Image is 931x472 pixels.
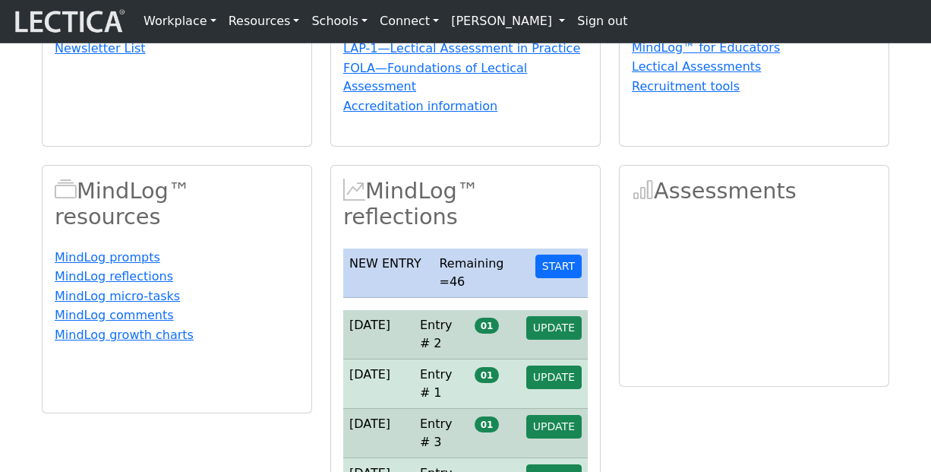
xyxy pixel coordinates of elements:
a: Sign out [571,6,633,36]
button: UPDATE [526,415,582,439]
button: UPDATE [526,316,582,340]
img: lecticalive [11,7,125,36]
a: LAP-1—Lectical Assessment in Practice [343,41,580,55]
span: MindLog [343,178,365,204]
span: 46 [450,274,465,289]
a: Workplace [137,6,222,36]
a: FOLA—Foundations of Lectical Assessment [343,61,527,93]
a: MindLog™ for Educators [632,40,780,55]
a: MindLog comments [55,308,174,322]
a: MindLog prompts [55,250,160,265]
h2: MindLog™ reflections [343,178,588,230]
a: Connect [374,6,445,36]
a: Lectical Assessments [632,59,761,74]
td: NEW ENTRY [343,249,433,298]
button: UPDATE [526,366,582,389]
span: 01 [475,318,499,333]
a: Schools [305,6,374,36]
span: UPDATE [533,420,575,432]
td: Entry # 2 [414,310,469,360]
h2: Assessments [632,178,876,204]
span: [DATE] [349,417,390,431]
td: Remaining = [433,249,529,298]
span: MindLog™ resources [55,178,77,204]
span: 01 [475,367,499,382]
a: [PERSON_NAME] [445,6,571,36]
a: Resources [222,6,306,36]
span: [DATE] [349,367,390,382]
span: UPDATE [533,371,575,383]
a: Accreditation information [343,99,497,113]
a: Newsletter List [55,41,146,55]
span: [DATE] [349,318,390,332]
td: Entry # 3 [414,408,469,458]
span: Assessments [632,178,654,204]
h2: MindLog™ resources [55,178,299,230]
td: Entry # 1 [414,359,469,408]
span: UPDATE [533,322,575,334]
button: START [535,255,582,278]
a: Recruitment tools [632,79,740,93]
a: MindLog reflections [55,269,173,284]
span: 01 [475,417,499,432]
a: MindLog micro-tasks [55,289,180,303]
a: MindLog growth charts [55,328,194,342]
